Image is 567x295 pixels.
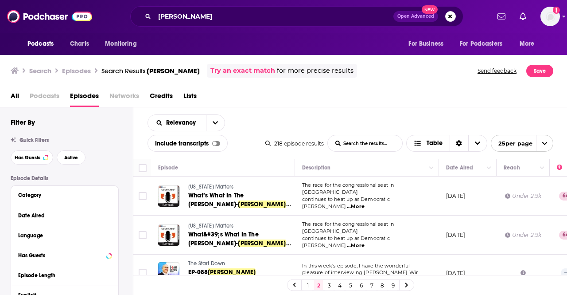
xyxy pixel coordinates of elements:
div: Reach [504,162,520,173]
button: Column Actions [537,163,548,173]
h2: Filter By [11,118,35,126]
div: Description [302,162,330,173]
span: More [520,38,535,50]
button: Has Guests [18,250,111,261]
button: Column Actions [426,163,437,173]
button: open menu [513,35,546,52]
a: 8 [378,280,387,291]
a: Show notifications dropdown [516,9,530,24]
a: 5 [346,280,355,291]
span: Toggle select row [139,192,147,200]
a: 1 [303,280,312,291]
span: Podcasts [30,89,59,107]
button: open menu [402,35,454,52]
button: Save [526,65,553,77]
span: pleasure of interviewing [PERSON_NAME] Wir [302,269,418,275]
span: What&#39;s What In The [PERSON_NAME]- [188,231,259,247]
span: For Podcasters [460,38,502,50]
button: Choose View [406,135,487,152]
span: Open Advanced [397,14,434,19]
img: Podchaser - Follow, Share and Rate Podcasts [7,8,92,25]
div: Sort Direction [450,135,468,151]
span: continues to heat up as Democratic [PERSON_NAME] [302,196,390,209]
span: [US_STATE] Matters [188,223,233,229]
a: 9 [388,280,397,291]
div: Include transcripts [148,135,228,152]
a: What&#39;s What In The [PERSON_NAME]-[PERSON_NAME] [188,230,294,248]
div: Search podcasts, credits, & more... [130,6,463,27]
a: 7 [367,280,376,291]
span: New [422,5,438,14]
h3: Episodes [62,67,91,75]
span: Charts [70,38,89,50]
button: Open AdvancedNew [393,11,438,22]
a: 2 [314,280,323,291]
div: Language [18,232,105,239]
span: for more precise results [277,66,353,76]
button: Episode Length [18,270,111,281]
span: continues to heat up as Democratic [PERSON_NAME] [302,235,390,248]
a: Episodes [70,89,99,107]
div: Search Results: [101,67,200,75]
a: Try an exact match [210,66,275,76]
span: [PERSON_NAME] [238,201,286,208]
button: open menu [206,115,225,131]
a: 6 [357,280,365,291]
span: Relevancy [166,120,199,126]
span: [PERSON_NAME] [208,268,256,276]
a: Credits [150,89,173,107]
h2: Choose List sort [148,114,225,131]
a: The Start Down [188,260,294,268]
span: [US_STATE] Matters [188,184,233,190]
span: Logged in as MegnaMakan [540,7,560,26]
button: open menu [21,35,65,52]
span: 25 per page [491,137,532,150]
span: What’s What In The [PERSON_NAME]- [188,192,244,208]
span: EP-088 [188,268,208,276]
p: [DATE] [446,269,465,277]
div: Episode Length [18,272,105,279]
span: In this week's episode, I have the wonderful [302,263,410,269]
span: The Start Down [188,260,225,267]
div: Under 2.9k [505,192,542,200]
div: Date Aired [446,162,473,173]
button: open menu [454,35,515,52]
a: Charts [64,35,94,52]
span: ...More [347,203,365,210]
h3: Search [29,67,51,75]
a: Show notifications dropdown [494,9,509,24]
span: Table [427,140,443,146]
span: Has Guests [15,155,40,160]
span: ...More [347,242,365,249]
span: Quick Filters [19,137,49,143]
button: Column Actions [484,163,494,173]
div: 218 episode results [265,140,324,147]
button: Show profile menu [540,7,560,26]
button: open menu [99,35,148,52]
div: Episode [158,162,178,173]
p: [DATE] [446,192,465,200]
button: Has Guests [11,150,53,165]
a: All [11,89,19,107]
span: [PERSON_NAME] [147,67,200,75]
button: Date Aired [18,210,111,221]
svg: Email not verified [553,7,560,14]
span: Toggle select row [139,231,147,239]
button: open menu [491,135,553,152]
span: Toggle select row [139,269,147,277]
div: Under 2.9k [505,231,542,239]
div: Category [18,192,105,198]
button: open menu [148,120,206,126]
a: Search Results:[PERSON_NAME] [101,67,200,75]
div: Date Aired [18,212,105,219]
input: Search podcasts, credits, & more... [155,9,393,24]
span: Networks [109,89,139,107]
a: EP-088[PERSON_NAME][PERSON_NAME] speaks with [PERSON_NAME] [188,268,294,286]
button: Send feedback [475,64,519,78]
a: 4 [335,280,344,291]
a: What’s What In The [PERSON_NAME]-[PERSON_NAME] [188,191,294,209]
button: Language [18,230,111,241]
